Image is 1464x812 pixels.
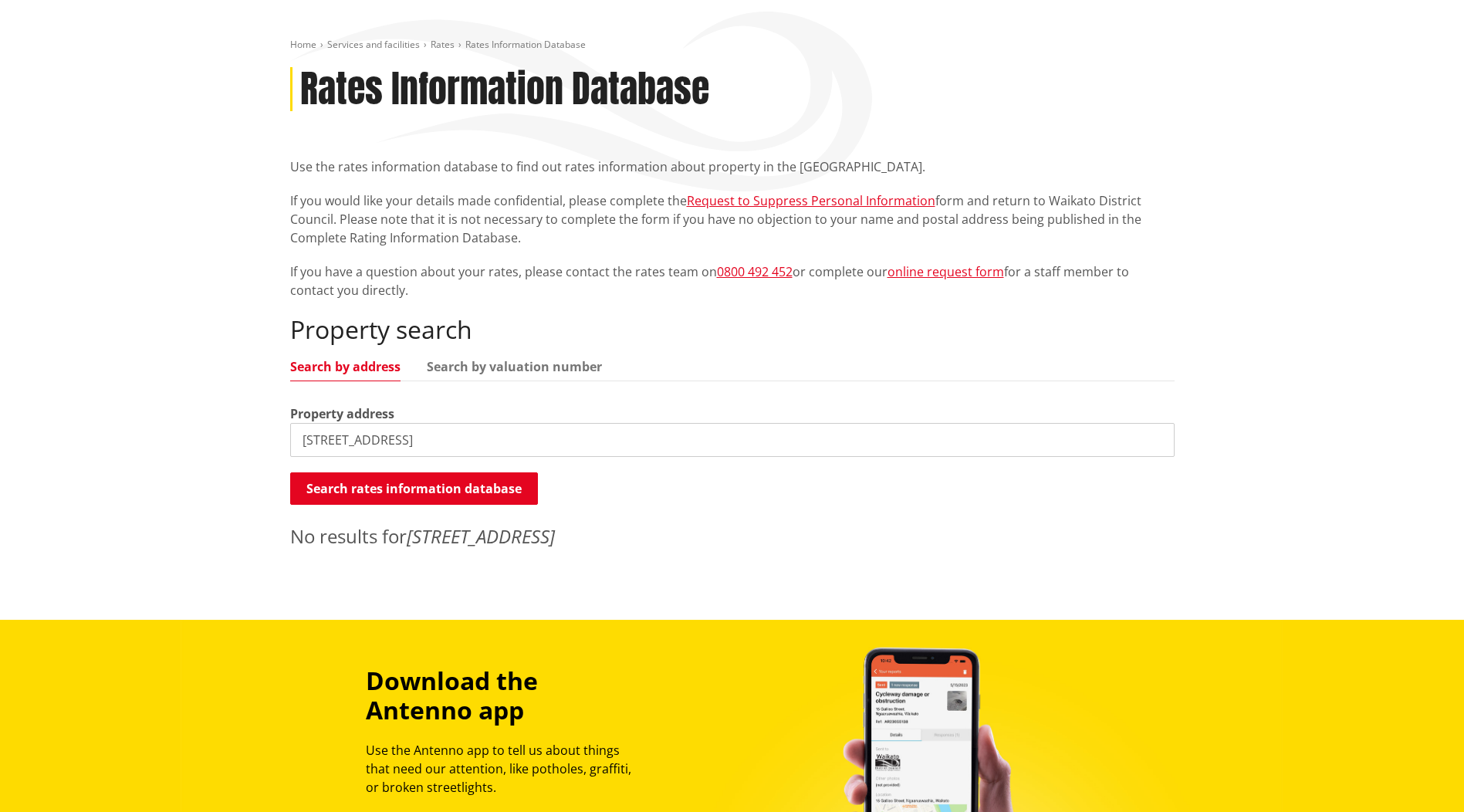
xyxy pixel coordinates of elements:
a: Request to Suppress Personal Information [687,192,935,209]
a: Services and facilities [327,38,420,51]
a: 0800 492 452 [717,263,793,280]
h3: Download the Antenno app [366,666,645,726]
p: Use the rates information database to find out rates information about property in the [GEOGRAPHI... [290,157,1175,176]
a: Rates [431,38,455,51]
p: If you have a question about your rates, please contact the rates team on or complete our for a s... [290,262,1175,299]
h2: Property search [290,315,1175,344]
a: Search by valuation number [427,360,602,373]
iframe: Messenger Launcher [1393,747,1449,803]
a: Search by address [290,360,401,373]
a: Home [290,38,316,51]
nav: breadcrumb [290,39,1175,52]
span: Rates Information Database [465,38,586,51]
input: e.g. Duke Street NGARUAWAHIA [290,423,1175,457]
a: online request form [888,263,1004,280]
em: [STREET_ADDRESS] [407,523,555,549]
button: Search rates information database [290,472,538,505]
h1: Rates Information Database [300,67,709,112]
p: Use the Antenno app to tell us about things that need our attention, like potholes, graffiti, or ... [366,741,645,797]
p: No results for [290,523,1175,550]
p: If you would like your details made confidential, please complete the form and return to Waikato ... [290,191,1175,247]
label: Property address [290,404,394,423]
